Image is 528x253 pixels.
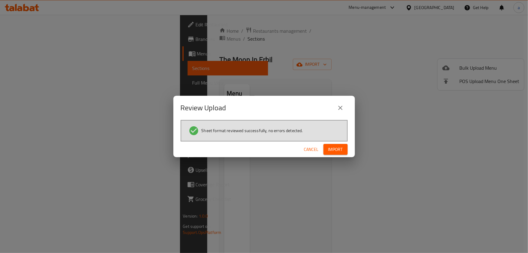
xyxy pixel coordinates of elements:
[202,128,303,134] span: Sheet format reviewed successfully, no errors detected.
[333,101,348,115] button: close
[304,146,319,153] span: Cancel
[181,103,226,113] h2: Review Upload
[302,144,321,155] button: Cancel
[323,144,348,155] button: Import
[328,146,343,153] span: Import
